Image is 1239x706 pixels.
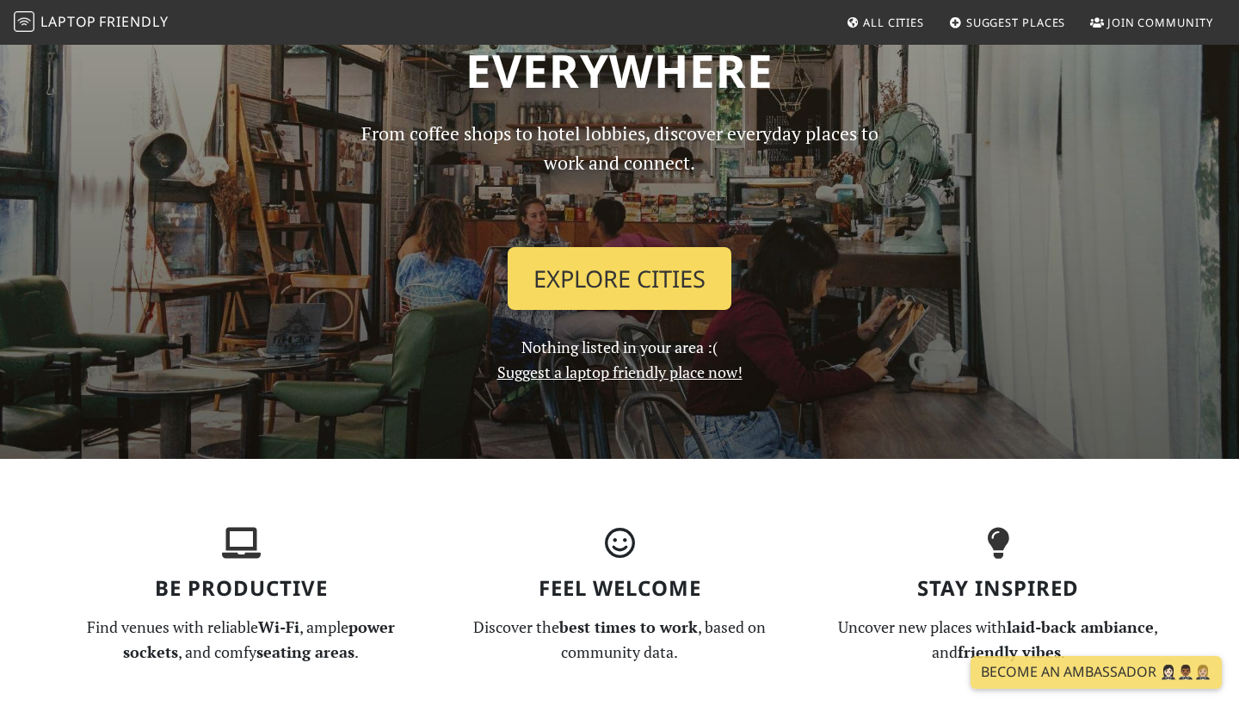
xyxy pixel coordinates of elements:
[958,641,1061,662] strong: friendly vibes
[971,656,1222,689] a: Become an Ambassador 🤵🏻‍♀️🤵🏾‍♂️🤵🏼‍♀️
[441,576,798,601] h3: Feel Welcome
[258,616,299,637] strong: Wi-Fi
[99,12,168,31] span: Friendly
[346,119,893,233] p: From coffee shops to hotel lobbies, discover everyday places to work and connect.
[62,576,420,601] h3: Be Productive
[1107,15,1213,30] span: Join Community
[336,119,903,385] div: Nothing listed in your area :(
[559,616,698,637] strong: best times to work
[123,616,395,662] strong: power sockets
[839,7,931,38] a: All Cities
[62,615,420,665] p: Find venues with reliable , ample , and comfy .
[863,15,924,30] span: All Cities
[1007,616,1154,637] strong: laid-back ambiance
[1083,7,1220,38] a: Join Community
[14,8,169,38] a: LaptopFriendly LaptopFriendly
[497,362,743,382] a: Suggest a laptop friendly place now!
[40,12,96,31] span: Laptop
[441,615,798,665] p: Discover the , based on community data.
[256,641,354,662] strong: seating areas
[819,615,1177,665] p: Uncover new places with , and .
[942,7,1073,38] a: Suggest Places
[508,247,731,311] a: Explore Cities
[14,11,34,32] img: LaptopFriendly
[966,15,1066,30] span: Suggest Places
[819,576,1177,601] h3: Stay Inspired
